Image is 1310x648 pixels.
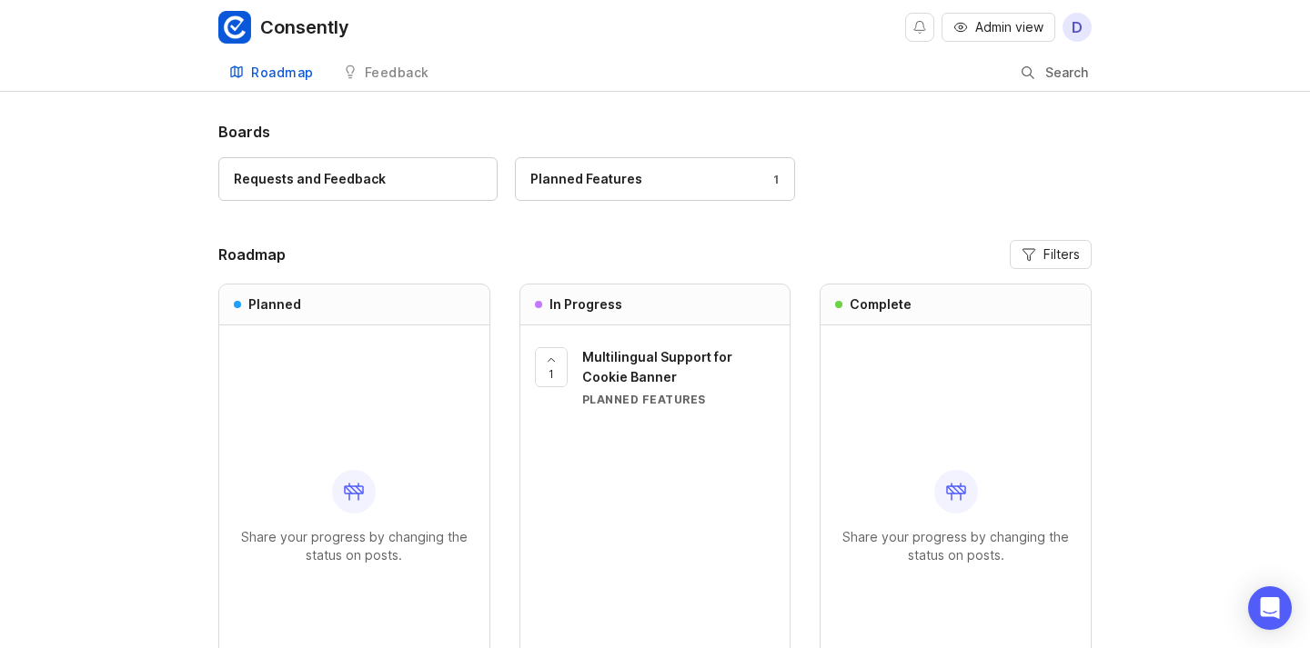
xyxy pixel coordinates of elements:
[850,295,912,314] h3: Complete
[975,18,1043,36] span: Admin view
[905,13,934,42] button: Notifications
[218,244,286,265] h2: Roadmap
[835,528,1076,564] p: Share your progress by changing the status on posts.
[1063,13,1092,42] button: D
[764,172,780,187] div: 1
[218,55,325,92] a: Roadmap
[582,392,776,407] div: Planned Features
[582,349,732,384] span: Multilingual Support for Cookie Banner
[260,18,349,36] div: Consently
[248,295,301,314] h3: Planned
[1010,240,1092,269] button: Filters
[332,55,440,92] a: Feedback
[530,169,642,189] div: Planned Features
[549,295,622,314] h3: In Progress
[535,347,568,387] button: 1
[1043,245,1080,264] span: Filters
[549,366,554,382] span: 1
[234,169,386,189] div: Requests and Feedback
[582,347,776,407] a: Multilingual Support for Cookie BannerPlanned Features
[1248,586,1292,630] div: Open Intercom Messenger
[1072,16,1083,38] span: D
[251,66,314,79] div: Roadmap
[515,157,794,201] a: Planned Features1
[218,157,498,201] a: Requests and Feedback
[218,121,1092,143] h1: Boards
[218,11,251,44] img: Consently logo
[365,66,429,79] div: Feedback
[234,528,475,564] p: Share your progress by changing the status on posts.
[942,13,1055,42] button: Admin view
